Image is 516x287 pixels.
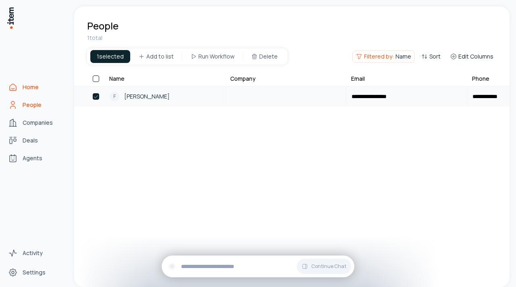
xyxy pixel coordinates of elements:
[23,154,42,162] span: Agents
[364,52,394,61] span: Filtered by:
[5,79,66,95] a: Home
[395,52,411,61] span: Name
[5,132,66,149] a: Deals
[5,245,66,261] a: Activity
[87,19,119,32] h1: People
[109,75,125,83] div: Name
[6,6,15,29] img: Item Brain Logo
[23,136,38,145] span: Deals
[429,52,441,61] span: Sort
[23,101,42,109] span: People
[5,150,66,166] a: Agents
[5,115,66,131] a: Companies
[110,92,119,101] div: F
[472,75,489,83] div: Phone
[245,50,284,63] button: Delete
[162,256,354,277] div: Continue Chat
[132,50,180,63] button: Add to list
[418,51,444,62] button: Sort
[87,34,497,42] div: 1 total
[311,263,346,270] span: Continue Chat
[447,51,497,62] button: Edit Columns
[23,268,46,277] span: Settings
[105,87,225,106] a: F[PERSON_NAME]
[5,97,66,113] a: People
[184,50,241,63] button: Run Workflow
[90,50,130,63] div: 1 selected
[458,52,493,61] span: Edit Columns
[23,119,53,127] span: Companies
[352,50,415,63] button: Filtered by:Name
[23,249,43,257] span: Activity
[124,92,170,101] span: [PERSON_NAME]
[297,259,351,274] button: Continue Chat
[230,75,256,83] div: Company
[5,264,66,281] a: Settings
[23,83,39,91] span: Home
[351,75,365,83] div: Email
